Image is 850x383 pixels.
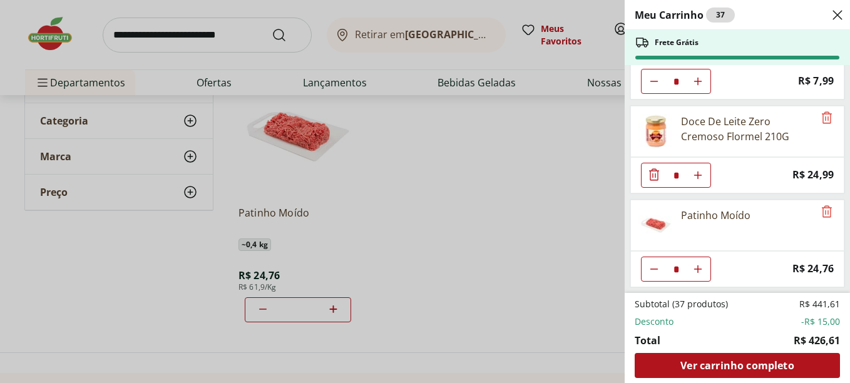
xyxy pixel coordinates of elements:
[819,111,834,126] button: Remove
[635,333,660,348] span: Total
[792,260,834,277] span: R$ 24,76
[819,205,834,220] button: Remove
[685,257,710,282] button: Aumentar Quantidade
[642,69,667,94] button: Diminuir Quantidade
[801,315,840,328] span: -R$ 15,00
[642,257,667,282] button: Diminuir Quantidade
[706,8,735,23] div: 37
[681,208,750,223] div: Patinho Moído
[642,163,667,188] button: Diminuir Quantidade
[798,73,834,89] span: R$ 7,99
[655,38,699,48] span: Frete Grátis
[635,315,673,328] span: Desconto
[792,166,834,183] span: R$ 24,99
[794,333,840,348] span: R$ 426,61
[638,114,673,149] img: Principal
[635,8,735,23] h2: Meu Carrinho
[638,208,673,243] img: Patinho Moído
[685,163,710,188] button: Aumentar Quantidade
[685,69,710,94] button: Aumentar Quantidade
[681,114,814,144] div: Doce De Leite Zero Cremoso Flormel 210G
[680,360,794,370] span: Ver carrinho completo
[799,298,840,310] span: R$ 441,61
[667,257,685,281] input: Quantidade Atual
[635,353,840,378] a: Ver carrinho completo
[667,163,685,187] input: Quantidade Atual
[667,69,685,93] input: Quantidade Atual
[635,298,728,310] span: Subtotal (37 produtos)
